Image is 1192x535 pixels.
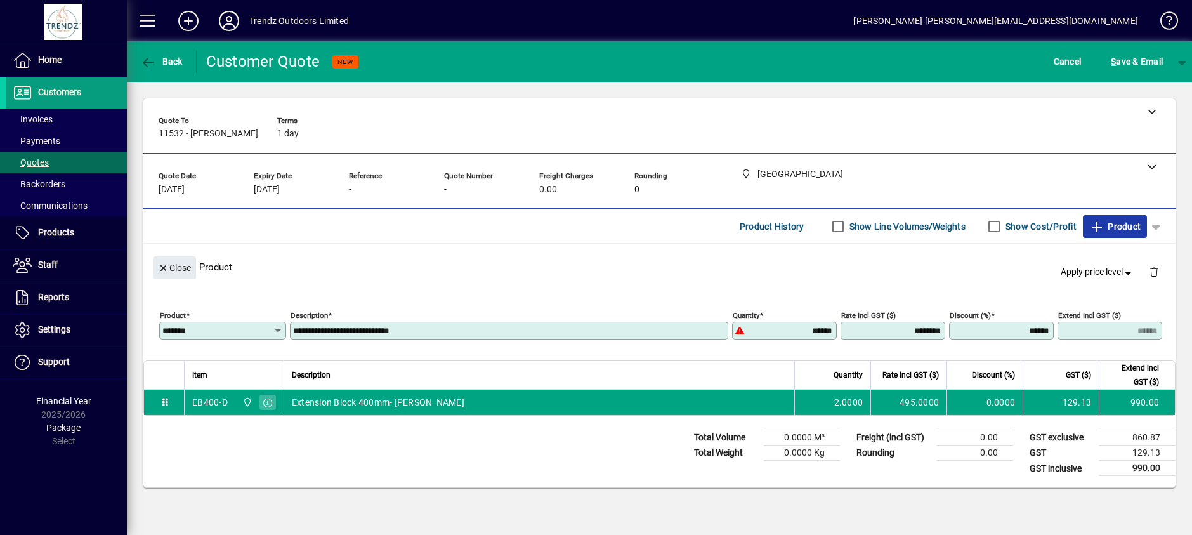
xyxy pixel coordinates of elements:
[6,282,127,314] a: Reports
[150,261,199,273] app-page-header-button: Close
[38,357,70,367] span: Support
[1051,50,1085,73] button: Cancel
[740,216,804,237] span: Product History
[192,368,207,382] span: Item
[847,220,966,233] label: Show Line Volumes/Weights
[1089,216,1141,237] span: Product
[337,58,353,66] span: NEW
[1107,361,1159,389] span: Extend incl GST ($)
[143,244,1176,290] div: Product
[1151,3,1176,44] a: Knowledge Base
[153,256,196,279] button: Close
[6,217,127,249] a: Products
[950,311,991,320] mat-label: Discount (%)
[1111,56,1116,67] span: S
[1099,461,1176,477] td: 990.00
[127,50,197,73] app-page-header-button: Back
[291,311,328,320] mat-label: Description
[1111,51,1163,72] span: ave & Email
[1104,50,1169,73] button: Save & Email
[38,55,62,65] span: Home
[38,87,81,97] span: Customers
[834,368,863,382] span: Quantity
[159,185,185,195] span: [DATE]
[937,430,1013,446] td: 0.00
[1056,261,1139,284] button: Apply price level
[6,109,127,130] a: Invoices
[882,368,939,382] span: Rate incl GST ($)
[206,51,320,72] div: Customer Quote
[1023,390,1099,415] td: 129.13
[1023,446,1099,461] td: GST
[292,396,464,409] span: Extension Block 400mm- [PERSON_NAME]
[249,11,349,31] div: Trendz Outdoors Limited
[1058,311,1121,320] mat-label: Extend incl GST ($)
[1003,220,1077,233] label: Show Cost/Profit
[764,430,840,446] td: 0.0000 M³
[254,185,280,195] span: [DATE]
[444,185,447,195] span: -
[6,195,127,216] a: Communications
[6,152,127,173] a: Quotes
[1023,461,1099,477] td: GST inclusive
[735,215,809,238] button: Product History
[1139,266,1169,277] app-page-header-button: Delete
[539,185,557,195] span: 0.00
[946,390,1023,415] td: 0.0000
[688,430,764,446] td: Total Volume
[841,311,896,320] mat-label: Rate incl GST ($)
[1099,390,1175,415] td: 990.00
[13,157,49,168] span: Quotes
[38,324,70,334] span: Settings
[277,129,299,139] span: 1 day
[38,292,69,302] span: Reports
[6,130,127,152] a: Payments
[349,185,351,195] span: -
[192,396,228,409] div: EB400-D
[634,185,639,195] span: 0
[1139,256,1169,287] button: Delete
[1099,430,1176,446] td: 860.87
[137,50,186,73] button: Back
[13,201,88,211] span: Communications
[140,56,183,67] span: Back
[36,396,91,406] span: Financial Year
[6,347,127,378] a: Support
[1054,51,1082,72] span: Cancel
[38,227,74,237] span: Products
[13,136,60,146] span: Payments
[6,314,127,346] a: Settings
[168,10,209,32] button: Add
[834,396,863,409] span: 2.0000
[1066,368,1091,382] span: GST ($)
[879,396,939,409] div: 495.0000
[160,311,186,320] mat-label: Product
[853,11,1138,31] div: [PERSON_NAME] [PERSON_NAME][EMAIL_ADDRESS][DOMAIN_NAME]
[239,395,254,409] span: New Plymouth
[159,129,258,139] span: 11532 - [PERSON_NAME]
[1083,215,1147,238] button: Product
[6,44,127,76] a: Home
[1061,265,1134,279] span: Apply price level
[850,446,937,461] td: Rounding
[937,446,1013,461] td: 0.00
[13,114,53,124] span: Invoices
[1099,446,1176,461] td: 129.13
[1023,430,1099,446] td: GST exclusive
[209,10,249,32] button: Profile
[850,430,937,446] td: Freight (incl GST)
[688,446,764,461] td: Total Weight
[733,311,759,320] mat-label: Quantity
[972,368,1015,382] span: Discount (%)
[6,173,127,195] a: Backorders
[38,260,58,270] span: Staff
[292,368,331,382] span: Description
[13,179,65,189] span: Backorders
[158,258,191,279] span: Close
[764,446,840,461] td: 0.0000 Kg
[46,423,81,433] span: Package
[6,249,127,281] a: Staff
